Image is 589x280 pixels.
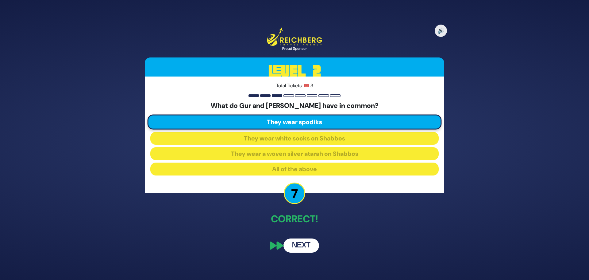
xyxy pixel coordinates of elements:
[284,183,305,204] p: 7
[435,25,447,37] button: 🔊
[148,114,442,129] button: They wear spodiks
[150,163,439,175] button: All of the above
[145,57,444,85] h3: Level 2
[150,102,439,110] h5: What do Gur and [PERSON_NAME] have in common?
[150,82,439,89] p: Total Tickets: 🎟️ 3
[283,239,319,253] button: Next
[150,147,439,160] button: They wear a woven silver atarah on Shabbos
[267,27,322,45] img: Reichberg Travel
[267,46,322,51] div: Proud Sponsor
[145,211,444,226] p: Correct!
[150,132,439,145] button: They wear white socks on Shabbos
